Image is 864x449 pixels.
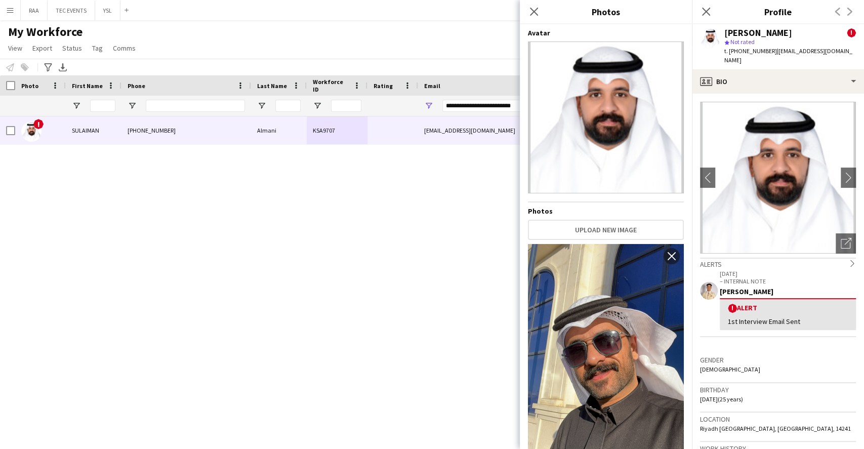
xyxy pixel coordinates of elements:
div: Open photos pop-in [836,233,856,254]
span: [DATE] (25 years) [700,395,743,403]
input: Workforce ID Filter Input [331,100,361,112]
input: Last Name Filter Input [275,100,301,112]
span: Workforce ID [313,78,349,93]
button: Open Filter Menu [257,101,266,110]
div: KSA9707 [307,116,367,144]
input: Phone Filter Input [146,100,245,112]
span: Status [62,44,82,53]
a: View [4,42,26,55]
span: Riyadh [GEOGRAPHIC_DATA], [GEOGRAPHIC_DATA], 14241 [700,425,851,432]
span: Export [32,44,52,53]
button: Open Filter Menu [72,101,81,110]
h3: Location [700,415,856,424]
span: Tag [92,44,103,53]
span: Comms [113,44,136,53]
span: Not rated [730,38,755,46]
span: Photo [21,82,38,90]
h4: Photos [528,207,684,216]
img: Crew avatar [528,42,684,193]
a: Status [58,42,86,55]
app-action-btn: Export XLSX [57,61,69,73]
app-action-btn: Advanced filters [42,61,54,73]
button: RAA [21,1,48,20]
div: [PHONE_NUMBER] [121,116,251,144]
div: Alerts [700,258,856,269]
h3: Gender [700,355,856,364]
button: Open Filter Menu [313,101,322,110]
input: First Name Filter Input [90,100,115,112]
span: Phone [128,82,145,90]
span: First Name [72,82,103,90]
div: SULAIMAN [66,116,121,144]
h3: Photos [520,5,692,18]
span: Rating [374,82,393,90]
span: ! [847,28,856,37]
h3: Birthday [700,385,856,394]
input: Email Filter Input [442,100,614,112]
div: Bio [692,69,864,94]
button: Upload new image [528,220,684,240]
span: | [EMAIL_ADDRESS][DOMAIN_NAME] [724,47,852,64]
div: Alert [728,303,848,313]
div: [PERSON_NAME] [720,287,856,296]
div: Almani [251,116,307,144]
span: [DEMOGRAPHIC_DATA] [700,365,760,373]
span: ! [33,119,44,129]
span: ! [728,304,737,313]
button: Open Filter Menu [424,101,433,110]
span: t. [PHONE_NUMBER] [724,47,777,55]
span: View [8,44,22,53]
button: Open Filter Menu [128,101,137,110]
span: My Workforce [8,24,83,39]
button: TEC EVENTS [48,1,95,20]
a: Comms [109,42,140,55]
div: [PERSON_NAME] [724,28,792,37]
button: YSL [95,1,120,20]
span: Last Name [257,82,287,90]
a: Export [28,42,56,55]
a: Tag [88,42,107,55]
div: 1st Interview Email Sent [728,317,848,326]
p: – INTERNAL NOTE [720,277,856,285]
img: SULAIMAN Almani [21,121,42,142]
span: Email [424,82,440,90]
div: [EMAIL_ADDRESS][DOMAIN_NAME] [418,116,621,144]
h3: Profile [692,5,864,18]
h4: Avatar [528,28,684,37]
img: Crew avatar or photo [700,102,856,254]
p: [DATE] [720,270,856,277]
